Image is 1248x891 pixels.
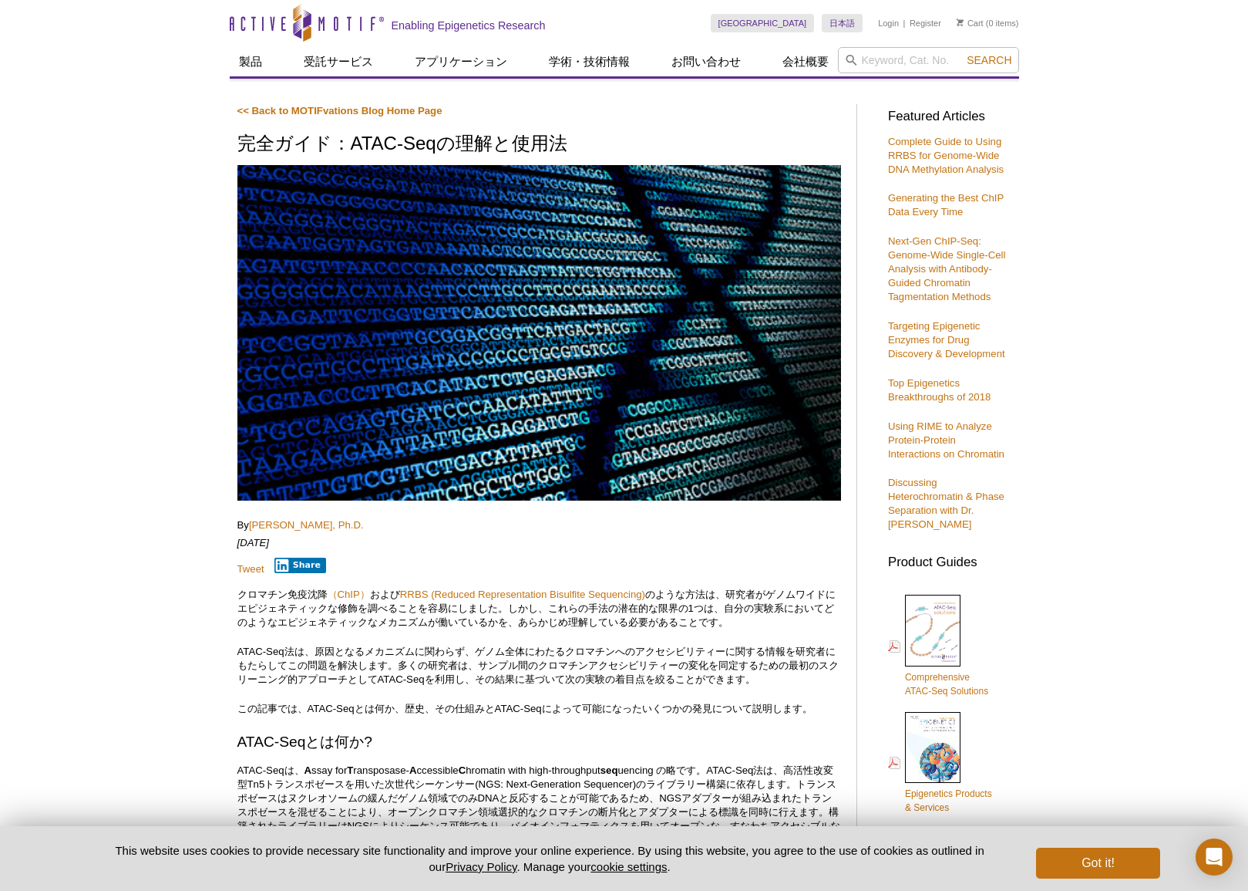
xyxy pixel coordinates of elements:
a: Using RIME to Analyze Protein-Protein Interactions on Chromatin [888,420,1004,460]
a: アプリケーション [405,47,516,76]
a: Cart [957,18,984,29]
strong: A [304,764,312,776]
h1: 完全ガイド：ATAC-Seqの理解と使用法 [237,133,841,156]
a: Next-Gen ChIP-Seq: Genome-Wide Single-Cell Analysis with Antibody-Guided Chromatin Tagmentation M... [888,235,1005,302]
span: Epigenetics Products & Services [905,788,992,813]
a: 受託サービス [294,47,382,76]
a: RRBS (Reduced Representation Bisulfite Sequencing) [400,589,645,600]
strong: seq [600,764,618,776]
a: Top Epigenetics Breakthroughs of 2018 [888,377,991,403]
div: Open Intercom Messenger [1196,839,1233,876]
a: ComprehensiveATAC-Seq Solutions [888,593,988,700]
a: Tweet [237,563,264,575]
a: 会社概要 [773,47,838,76]
strong: C [459,764,466,776]
input: Keyword, Cat. No. [838,47,1019,73]
li: (0 items) [957,14,1019,32]
a: Generating the Best ChIP Data Every Time [888,192,1004,218]
a: << Back to MOTIFvations Blog Home Page [237,105,442,116]
a: （ChIP） [328,589,370,600]
button: cookie settings [590,860,667,873]
img: Comprehensive ATAC-Seq Solutions [905,595,960,667]
a: [PERSON_NAME], Ph.D. [249,519,364,531]
li: | [903,14,906,32]
a: Complete Guide to Using RRBS for Genome-Wide DNA Methylation Analysis [888,136,1004,175]
img: Epi_brochure_140604_cover_web_70x200 [905,712,960,783]
p: By [237,518,841,532]
p: ATAC-Seqは、 ssay for ransposase- ccessible hromatin with high-throughput uencing の略です。ATAC-Seq法は、高... [237,764,841,847]
p: クロマチン免疫沈降 および のような方法は、研究者がゲノムワイドにエピジェネティックな修飾を調べることを容易にしました。しかし、これらの手法の潜在的な限界の1つは、自分の実験系においてどのような... [237,588,841,629]
strong: A [409,764,417,776]
h3: Product Guides [888,547,1011,569]
span: Search [967,54,1011,66]
h2: Enabling Epigenetics Research [392,19,546,32]
button: Search [962,53,1016,67]
a: Login [878,18,899,29]
p: この記事では、ATAC-Seqとは何か、歴史、その仕組みとATAC-Seqによって可能になったいくつかの発見について説明します。 [237,702,841,716]
a: Epigenetics Products& Services [888,710,992,816]
h2: ATAC-Seqとは何か? [237,731,841,752]
em: [DATE] [237,537,270,548]
button: Got it! [1036,848,1159,879]
a: Targeting Epigenetic Enzymes for Drug Discovery & Development [888,320,1005,359]
a: Privacy Policy [446,860,516,873]
h3: Featured Articles [888,110,1011,123]
p: This website uses cookies to provide necessary site functionality and improve your online experie... [89,842,1011,875]
a: [GEOGRAPHIC_DATA] [711,14,815,32]
a: 製品 [230,47,271,76]
a: Register [910,18,941,29]
button: Share [274,558,326,573]
a: 日本語 [822,14,863,32]
a: Discussing Heterochromatin & Phase Separation with Dr. [PERSON_NAME] [888,477,1004,530]
img: Your Cart [957,19,964,26]
a: お問い合わせ [662,47,750,76]
p: ATAC-Seq法は、原因となるメカニズムに関わらず、ゲノム全体にわたるクロマチンへのアクセシビリティーに関する情報を研究者にもたらしてこの問題を解決します。多くの研究者は、サンプル間のクロマチ... [237,645,841,687]
a: 学術・技術情報 [540,47,639,76]
span: Comprehensive ATAC-Seq Solutions [905,672,988,697]
img: ATAC-Seq [237,165,841,501]
strong: T [347,764,353,776]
